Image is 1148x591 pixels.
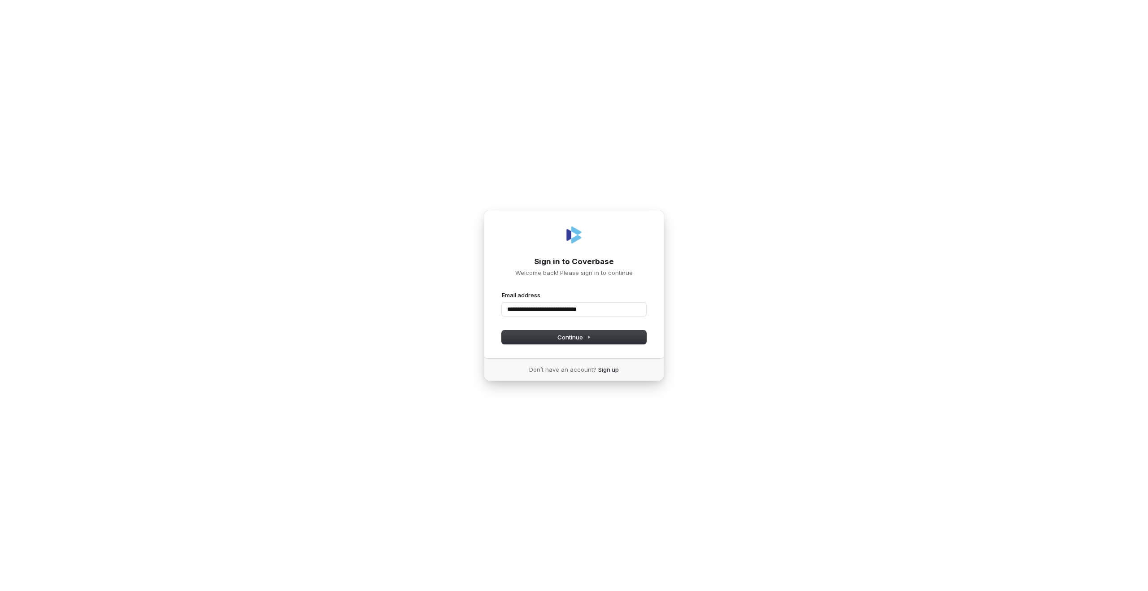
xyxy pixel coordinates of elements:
span: Continue [557,333,591,341]
label: Email address [502,291,540,299]
button: Continue [502,330,646,344]
p: Welcome back! Please sign in to continue [502,269,646,277]
img: Coverbase [563,224,585,246]
h1: Sign in to Coverbase [502,256,646,267]
span: Don’t have an account? [529,365,596,374]
a: Sign up [598,365,619,374]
